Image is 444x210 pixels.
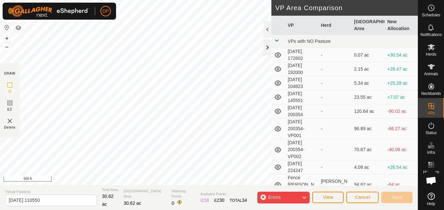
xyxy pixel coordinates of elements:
[3,43,11,51] button: –
[384,48,418,62] td: +30.54 ac
[8,5,90,17] img: Gallagher Logo
[384,62,418,76] td: +28.47 ac
[427,150,435,154] span: Infra
[427,111,435,115] span: VPs
[321,94,349,101] div: -
[423,170,439,174] span: Heatmap
[321,164,349,171] div: -
[312,192,344,203] button: View
[285,90,318,104] td: [DATE] 145551
[424,72,438,76] span: Animals
[321,80,349,87] div: -
[124,201,141,206] span: 30.62 ac
[214,197,224,204] div: EZ
[285,118,318,139] td: [DATE] 200354-VP001
[285,76,318,90] td: [DATE] 104823
[102,194,113,207] span: 30.62 ac
[3,24,11,31] button: Reset Map
[204,198,209,203] span: 18
[124,188,166,199] span: [GEOGRAPHIC_DATA] Area
[351,139,385,160] td: 70.67 ac
[384,104,418,118] td: -90.02 ac
[288,39,331,44] span: VPs with NO Pasture
[427,202,435,206] span: Help
[384,118,418,139] td: -66.27 ac
[285,104,318,118] td: [DATE] 200354
[323,195,333,200] span: View
[242,198,247,203] span: 34
[285,16,318,35] th: VP
[355,195,370,200] span: Cancel
[8,107,12,112] span: EZ
[285,160,318,174] td: [DATE] 224247
[183,177,208,183] a: Privacy Policy
[3,34,11,42] button: +
[215,177,235,183] a: Contact Us
[384,90,418,104] td: +7.07 ac
[321,66,349,73] div: -
[418,190,444,208] a: Help
[318,16,351,35] th: Herd
[200,191,247,197] span: Available Points
[172,188,195,199] span: Watering Points
[351,76,385,90] td: 5.34 ac
[285,48,318,62] td: [DATE] 172602
[321,125,349,132] div: -
[275,4,418,12] h2: VP Area Comparison
[351,62,385,76] td: 2.15 ac
[268,195,281,200] span: Errors
[422,13,440,17] span: Schedules
[351,104,385,118] td: 120.64 ac
[421,171,441,190] a: Open chat
[425,131,436,135] span: Status
[5,189,97,195] span: Virtual Paddock
[351,90,385,104] td: 23.55 ac
[426,52,436,56] span: Herds
[384,76,418,90] td: +25.28 ac
[285,62,318,76] td: [DATE] 192000
[420,33,442,37] span: Notifications
[4,125,16,130] span: Delete
[14,24,22,32] button: Map Layers
[351,160,385,174] td: 4.08 ac
[351,118,385,139] td: 96.89 ac
[102,187,118,193] span: Total Area
[321,178,349,192] div: [PERSON_NAME] farm
[381,192,413,203] button: Save
[230,197,247,204] div: TOTAL
[219,198,225,203] span: 30
[384,174,418,195] td: -64 ac
[285,139,318,160] td: [DATE] 200354-VP002
[200,197,209,204] div: IZ
[321,52,349,59] div: -
[285,174,318,195] td: Fence [PERSON_NAME]
[8,89,12,94] span: IZ
[421,92,441,96] span: Neckbands
[384,139,418,160] td: -40.06 ac
[321,108,349,115] div: -
[172,201,174,206] span: 0
[384,16,418,35] th: New Allocation
[384,160,418,174] td: +26.54 ac
[4,71,15,76] div: DRAW
[391,195,402,200] span: Save
[321,146,349,153] div: -
[102,8,109,15] span: DP
[346,192,379,203] button: Cancel
[6,117,14,125] img: VP
[351,48,385,62] td: 0.07 ac
[351,16,385,35] th: [GEOGRAPHIC_DATA] Area
[351,174,385,195] td: 94.62 ac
